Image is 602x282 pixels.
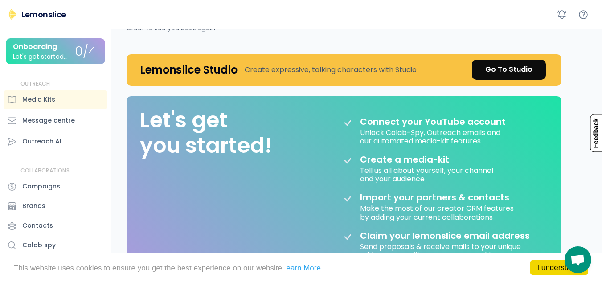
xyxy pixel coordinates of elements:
[360,127,502,145] div: Unlock Colab-Spy, Outreach emails and our automated media-kit features
[22,201,45,211] div: Brands
[282,264,321,272] a: Learn More
[22,182,60,191] div: Campaigns
[140,63,238,77] h4: Lemonslice Studio
[360,241,538,259] div: Send proposals & receive mails to your unique address. Let us filter scam sponsorship requests
[21,9,66,20] div: Lemonslice
[360,116,506,127] div: Connect your YouTube account
[22,137,61,146] div: Outreach AI
[20,167,70,175] div: COLLABORATIONS
[20,80,50,88] div: OUTREACH
[360,203,516,221] div: Make the most of our creator CRM features by adding your current collaborations
[565,246,591,273] a: Open chat
[360,154,471,165] div: Create a media-kit
[22,95,55,104] div: Media Kits
[22,116,75,125] div: Message centre
[360,165,495,183] div: Tell us all about yourself, your channel and your audience
[14,264,588,272] p: This website uses cookies to ensure you get the best experience on our website
[530,260,588,275] a: I understand!
[22,241,56,250] div: Colab spy
[7,9,18,20] img: Lemonslice
[140,107,272,159] div: Let's get you started!
[472,60,546,80] a: Go To Studio
[13,43,57,51] div: Onboarding
[485,64,532,75] div: Go To Studio
[75,45,96,59] div: 0/4
[13,53,68,60] div: Let's get started...
[360,230,530,241] div: Claim your lemonslice email address
[22,221,53,230] div: Contacts
[245,65,417,75] div: Create expressive, talking characters with Studio
[360,192,509,203] div: Import your partners & contacts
